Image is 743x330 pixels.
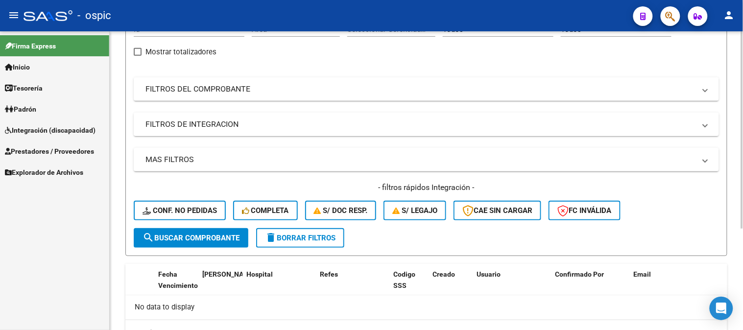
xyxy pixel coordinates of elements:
button: Buscar Comprobante [134,228,248,248]
button: Conf. no pedidas [134,201,226,220]
datatable-header-cell: Confirmado Por [551,264,629,307]
span: S/ Doc Resp. [314,206,368,215]
datatable-header-cell: Email [629,264,727,307]
span: Explorador de Archivos [5,167,83,178]
span: Codigo SSS [393,270,415,289]
mat-panel-title: FILTROS DE INTEGRACION [145,119,695,130]
h4: - filtros rápidos Integración - [134,182,719,193]
span: FC Inválida [557,206,612,215]
span: Padrón [5,104,36,115]
span: Refes [320,270,338,278]
button: S/ Doc Resp. [305,201,377,220]
button: Completa [233,201,298,220]
span: S/ legajo [392,206,437,215]
datatable-header-cell: Usuario [473,264,551,307]
span: Conf. no pedidas [143,206,217,215]
span: - ospic [77,5,111,26]
span: Firma Express [5,41,56,51]
mat-icon: delete [265,232,277,243]
span: Usuario [477,270,501,278]
span: Hospital [246,270,273,278]
mat-icon: menu [8,9,20,21]
datatable-header-cell: Codigo SSS [389,264,429,307]
datatable-header-cell: Hospital [242,264,316,307]
datatable-header-cell: Creado [429,264,473,307]
mat-expansion-panel-header: FILTROS DEL COMPROBANTE [134,77,719,101]
span: Tesorería [5,83,43,94]
span: Mostrar totalizadores [145,46,216,58]
span: Email [633,270,651,278]
datatable-header-cell: Fecha Vencimiento [154,264,198,307]
span: Creado [432,270,455,278]
datatable-header-cell: Refes [316,264,389,307]
mat-icon: person [723,9,735,21]
mat-expansion-panel-header: FILTROS DE INTEGRACION [134,113,719,136]
span: Inicio [5,62,30,72]
mat-expansion-panel-header: MAS FILTROS [134,148,719,171]
span: Buscar Comprobante [143,234,240,242]
span: Confirmado Por [555,270,604,278]
button: FC Inválida [549,201,621,220]
span: Prestadores / Proveedores [5,146,94,157]
span: Borrar Filtros [265,234,336,242]
datatable-header-cell: Fecha Confimado [198,264,242,307]
mat-icon: search [143,232,154,243]
mat-panel-title: FILTROS DEL COMPROBANTE [145,84,695,94]
span: Completa [242,206,289,215]
mat-panel-title: MAS FILTROS [145,154,695,165]
span: CAE SIN CARGAR [462,206,532,215]
button: Borrar Filtros [256,228,344,248]
button: CAE SIN CARGAR [454,201,541,220]
span: [PERSON_NAME] [202,270,255,278]
div: Open Intercom Messenger [710,297,733,320]
span: Integración (discapacidad) [5,125,96,136]
div: No data to display [125,295,727,320]
span: Fecha Vencimiento [158,270,198,289]
button: S/ legajo [383,201,446,220]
